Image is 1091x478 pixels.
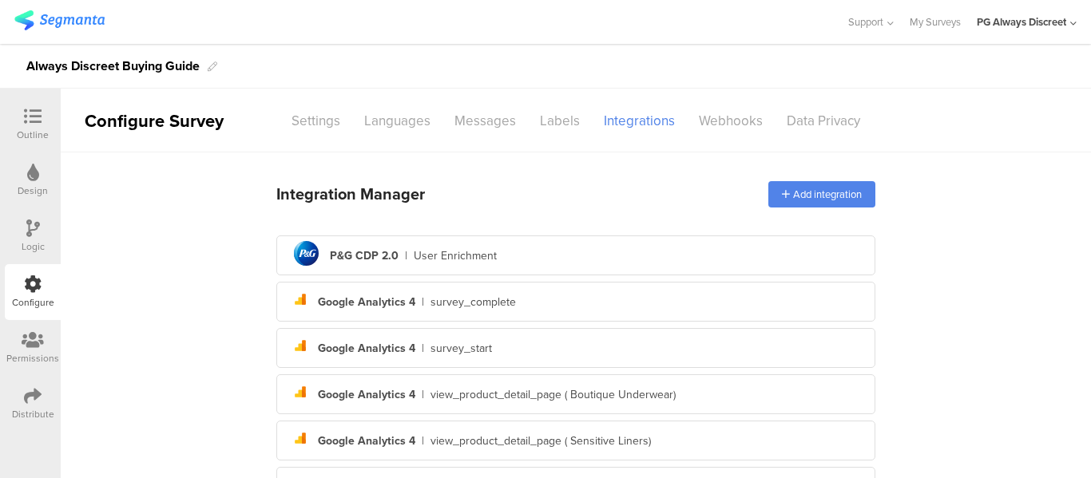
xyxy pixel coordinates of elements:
[318,386,415,403] div: Google Analytics 4
[422,294,424,310] div: |
[318,433,415,449] div: Google Analytics 4
[18,184,48,198] div: Design
[977,14,1066,30] div: PG Always Discreet
[430,340,492,357] div: survey_start
[430,433,651,449] div: view_product_detail_page ( Sensitive Liners)
[430,386,676,403] div: view_product_detail_page ( Boutique Underwear)
[422,340,424,357] div: |
[592,107,687,135] div: Integrations
[22,239,45,254] div: Logic
[528,107,592,135] div: Labels
[775,107,872,135] div: Data Privacy
[276,182,425,206] div: Integration Manager
[280,107,352,135] div: Settings
[318,294,415,310] div: Google Analytics 4
[14,10,105,30] img: segmanta logo
[768,181,875,207] div: Add integration
[330,247,399,264] div: P&G CDP 2.0
[17,128,49,142] div: Outline
[405,247,407,264] div: |
[422,433,424,449] div: |
[352,107,442,135] div: Languages
[26,53,200,79] div: Always Discreet Buying Guide
[848,14,883,30] span: Support
[687,107,775,135] div: Webhooks
[6,351,59,365] div: Permissions
[12,407,54,421] div: Distribute
[442,107,528,135] div: Messages
[414,247,497,264] div: User Enrichment
[430,294,516,310] div: survey_complete
[12,295,54,310] div: Configure
[318,340,415,357] div: Google Analytics 4
[422,386,424,403] div: |
[61,108,244,134] div: Configure Survey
